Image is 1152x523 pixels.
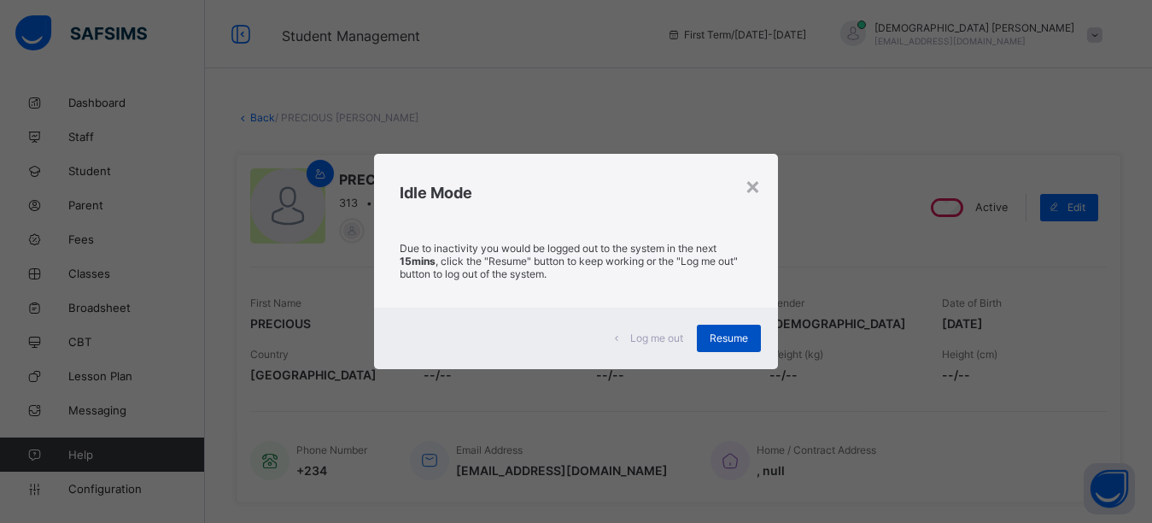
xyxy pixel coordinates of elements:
h2: Idle Mode [400,184,751,202]
span: Log me out [630,332,683,344]
strong: 15mins [400,255,436,267]
span: Resume [710,332,748,344]
p: Due to inactivity you would be logged out to the system in the next , click the "Resume" button t... [400,242,751,280]
div: × [745,171,761,200]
